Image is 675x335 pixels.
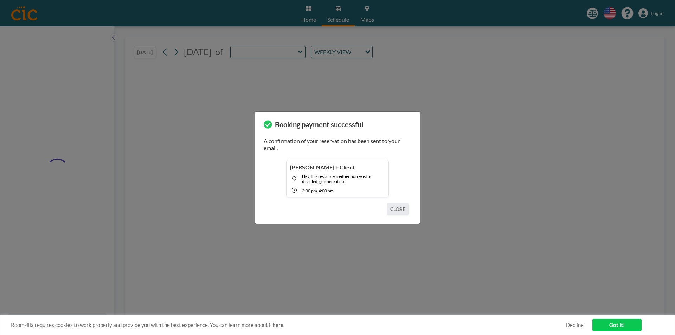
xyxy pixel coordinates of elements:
[272,322,284,328] a: here.
[592,319,642,331] a: Got it!
[275,120,363,129] h3: Booking payment successful
[302,188,317,193] span: 3:00 PM
[319,188,334,193] span: 4:00 PM
[317,188,319,193] span: -
[264,137,411,152] p: A confirmation of your reservation has been sent to your email.
[566,322,584,328] a: Decline
[11,322,566,328] span: Roomzilla requires cookies to work properly and provide you with the best experience. You can lea...
[302,174,372,184] span: Hey, this resource is either non exist or disabled, go check it out
[290,164,355,171] h4: [PERSON_NAME] + Client
[387,203,409,215] button: CLOSE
